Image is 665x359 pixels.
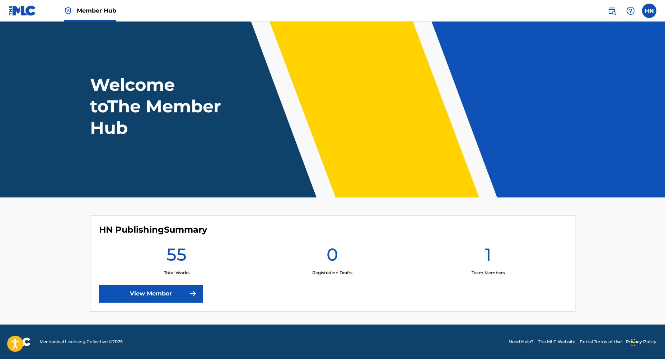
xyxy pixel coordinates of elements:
h4: HN Publishing [99,224,207,235]
div: User Menu [642,4,656,18]
a: Public Search [605,4,619,18]
a: Portal Terms of Use [580,339,622,345]
a: The MLC Website [538,339,575,345]
h1: Welcome to The Member Hub [90,74,224,139]
h1: 55 [167,244,187,270]
h1: 0 [327,244,338,270]
h1: 1 [485,244,491,270]
div: Help [623,4,638,18]
p: Registration Drafts [312,270,352,276]
img: Top Rightsholder [64,6,72,15]
span: Mechanical Licensing Collective © 2025 [39,339,123,345]
a: Privacy Policy [626,339,656,345]
img: help [626,6,635,15]
img: logo [9,337,31,346]
iframe: Chat Widget [629,325,665,359]
img: f7272a7cc735f4ea7f67.svg [189,289,197,298]
img: MLC Logo [9,5,36,16]
img: search [608,6,616,15]
p: Team Members [472,270,505,276]
a: Need Help? [509,339,534,345]
a: View Member [99,285,203,303]
p: Total Works [164,270,189,276]
span: Member Hub [77,6,116,15]
div: Drag [631,332,636,353]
